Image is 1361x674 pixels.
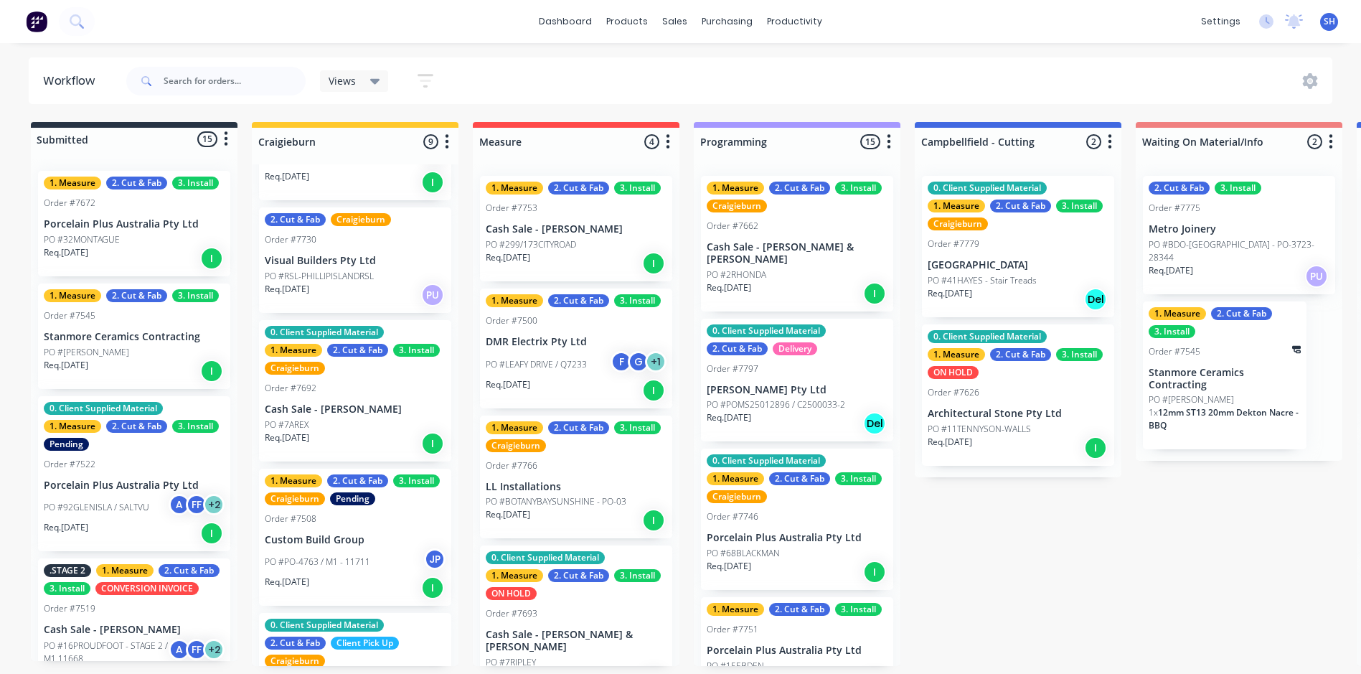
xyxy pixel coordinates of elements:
[707,220,758,233] div: Order #7662
[1149,307,1206,320] div: 1. Measure
[707,454,826,467] div: 0. Client Supplied Material
[645,351,667,373] div: + 1
[486,587,537,600] div: ON HOLD
[486,607,537,620] div: Order #7693
[928,200,985,212] div: 1. Measure
[44,346,129,359] p: PO #[PERSON_NAME]
[186,639,207,660] div: FF
[707,547,780,560] p: PO #68BLACKMAN
[1194,11,1248,32] div: settings
[265,344,322,357] div: 1. Measure
[44,438,89,451] div: Pending
[44,177,101,189] div: 1. Measure
[760,11,829,32] div: productivity
[393,474,440,487] div: 3. Install
[614,294,661,307] div: 3. Install
[486,508,530,521] p: Req. [DATE]
[265,382,316,395] div: Order #7692
[928,423,1031,436] p: PO #11TENNYSON-WALLS
[486,569,543,582] div: 1. Measure
[707,268,766,281] p: PO #2RHONDA
[265,170,309,183] p: Req. [DATE]
[44,458,95,471] div: Order #7522
[265,326,384,339] div: 0. Client Supplied Material
[928,436,972,449] p: Req. [DATE]
[1149,264,1193,277] p: Req. [DATE]
[172,289,219,302] div: 3. Install
[265,213,326,226] div: 2. Cut & Fab
[486,251,530,264] p: Req. [DATE]
[599,11,655,32] div: products
[990,200,1051,212] div: 2. Cut & Fab
[1149,345,1200,358] div: Order #7545
[769,603,830,616] div: 2. Cut & Fab
[421,432,444,455] div: I
[1149,325,1195,338] div: 3. Install
[159,564,220,577] div: 2. Cut & Fab
[642,379,665,402] div: I
[486,358,587,371] p: PO #LEAFY DRIVE / Q7233
[1149,406,1158,418] span: 1 x
[329,73,356,88] span: Views
[707,660,764,673] p: PO #15EBDEN
[1149,393,1234,406] p: PO #[PERSON_NAME]
[655,11,694,32] div: sales
[928,386,979,399] div: Order #7626
[265,233,316,246] div: Order #7730
[331,637,399,650] div: Client Pick Up
[1211,307,1272,320] div: 2. Cut & Fab
[169,639,190,660] div: A
[486,629,667,653] p: Cash Sale - [PERSON_NAME] & [PERSON_NAME]
[486,223,667,235] p: Cash Sale - [PERSON_NAME]
[928,330,1047,343] div: 0. Client Supplied Material
[421,284,444,306] div: PU
[611,351,632,373] div: F
[701,319,893,442] div: 0. Client Supplied Material2. Cut & FabDeliveryOrder #7797[PERSON_NAME] Pty LtdPO #POMS25012896 /...
[707,241,887,266] p: Cash Sale - [PERSON_NAME] & [PERSON_NAME]
[203,639,225,660] div: + 2
[614,569,661,582] div: 3. Install
[486,238,576,251] p: PO #299/173CITYROAD
[1143,176,1335,294] div: 2. Cut & Fab3. InstallOrder #7775Metro JoineryPO #BDO-[GEOGRAPHIC_DATA] - PO-3723-28344Req.[DATE]PU
[106,177,167,189] div: 2. Cut & Fab
[614,421,661,434] div: 3. Install
[532,11,599,32] a: dashboard
[43,72,102,90] div: Workflow
[480,289,672,408] div: 1. Measure2. Cut & Fab3. InstallOrder #7500DMR Electrix Pty LtdPO #LEAFY DRIVE / Q7233FG+1Req.[DA...
[480,416,672,539] div: 1. Measure2. Cut & Fab3. InstallCraigieburnOrder #7766LL InstallationsPO #BOTANYBAYSUNSHINE - PO-...
[265,431,309,444] p: Req. [DATE]
[773,342,817,355] div: Delivery
[1084,288,1107,311] div: Del
[331,213,391,226] div: Craigieburn
[694,11,760,32] div: purchasing
[1056,200,1103,212] div: 3. Install
[701,176,893,312] div: 1. Measure2. Cut & Fab3. InstallCraigieburnOrder #7662Cash Sale - [PERSON_NAME] & [PERSON_NAME]PO...
[863,412,886,435] div: Del
[265,655,325,668] div: Craigieburn
[707,490,767,503] div: Craigieburn
[548,569,609,582] div: 2. Cut & Fab
[707,324,826,337] div: 0. Client Supplied Material
[265,474,322,487] div: 1. Measure
[707,603,764,616] div: 1. Measure
[26,11,47,32] img: Factory
[393,344,440,357] div: 3. Install
[1149,223,1329,235] p: Metro Joinery
[265,637,326,650] div: 2. Cut & Fab
[707,411,751,424] p: Req. [DATE]
[486,439,546,452] div: Craigieburn
[707,560,751,573] p: Req. [DATE]
[38,284,230,389] div: 1. Measure2. Cut & Fab3. InstallOrder #7545Stanmore Ceramics ContractingPO #[PERSON_NAME]Req.[DATE]I
[265,403,446,416] p: Cash Sale - [PERSON_NAME]
[44,218,225,230] p: Porcelain Plus Australia Pty Ltd
[707,510,758,523] div: Order #7746
[928,366,979,379] div: ON HOLD
[259,469,451,607] div: 1. Measure2. Cut & Fab3. InstallCraigieburnPendingOrder #7508Custom Build GroupPO #PO-4763 / M1 -...
[642,252,665,275] div: I
[922,176,1114,317] div: 0. Client Supplied Material1. Measure2. Cut & Fab3. InstallCraigieburnOrder #7779[GEOGRAPHIC_DATA...
[928,238,979,251] div: Order #7779
[265,556,370,568] p: PO #PO-4763 / M1 - 11711
[44,309,95,322] div: Order #7545
[44,359,88,372] p: Req. [DATE]
[486,481,667,493] p: LL Installations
